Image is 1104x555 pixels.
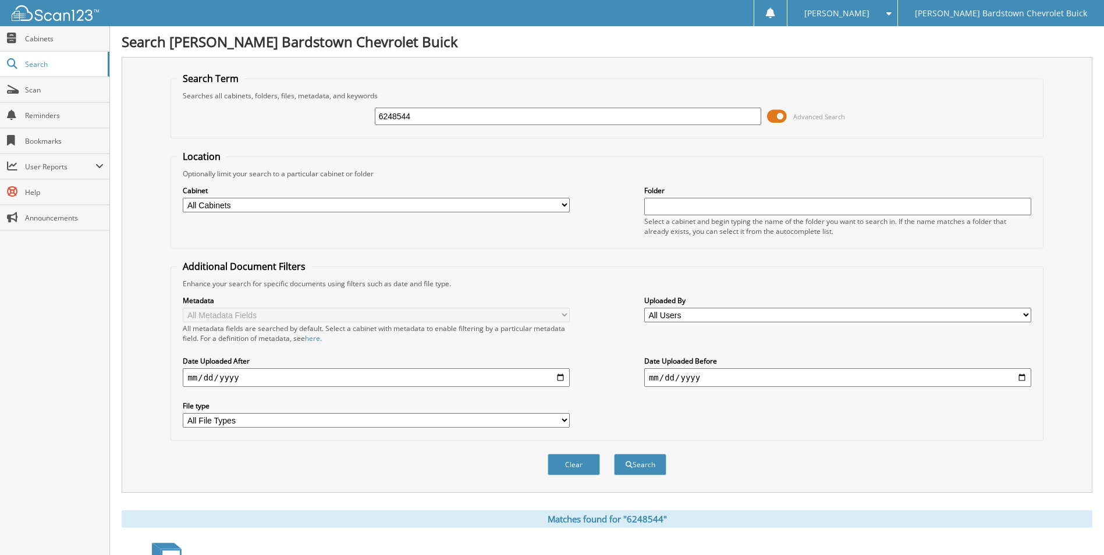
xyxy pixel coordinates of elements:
span: Bookmarks [25,136,104,146]
span: Cabinets [25,34,104,44]
img: scan123-logo-white.svg [12,5,99,21]
legend: Location [177,150,226,163]
span: User Reports [25,162,95,172]
a: here [305,333,320,343]
span: Search [25,59,102,69]
legend: Additional Document Filters [177,260,311,273]
span: Reminders [25,111,104,120]
button: Clear [548,454,600,475]
label: Date Uploaded After [183,356,570,366]
span: Advanced Search [793,112,845,121]
h1: Search [PERSON_NAME] Bardstown Chevrolet Buick [122,32,1092,51]
span: Help [25,187,104,197]
span: [PERSON_NAME] [804,10,869,17]
legend: Search Term [177,72,244,85]
label: Cabinet [183,186,570,195]
label: Uploaded By [644,296,1031,305]
input: start [183,368,570,387]
div: Enhance your search for specific documents using filters such as date and file type. [177,279,1036,289]
div: Matches found for "6248544" [122,510,1092,528]
span: Scan [25,85,104,95]
button: Search [614,454,666,475]
span: Announcements [25,213,104,223]
div: Select a cabinet and begin typing the name of the folder you want to search in. If the name match... [644,216,1031,236]
label: File type [183,401,570,411]
span: [PERSON_NAME] Bardstown Chevrolet Buick [915,10,1087,17]
div: Optionally limit your search to a particular cabinet or folder [177,169,1036,179]
div: Searches all cabinets, folders, files, metadata, and keywords [177,91,1036,101]
input: end [644,368,1031,387]
label: Folder [644,186,1031,195]
label: Metadata [183,296,570,305]
div: All metadata fields are searched by default. Select a cabinet with metadata to enable filtering b... [183,323,570,343]
label: Date Uploaded Before [644,356,1031,366]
